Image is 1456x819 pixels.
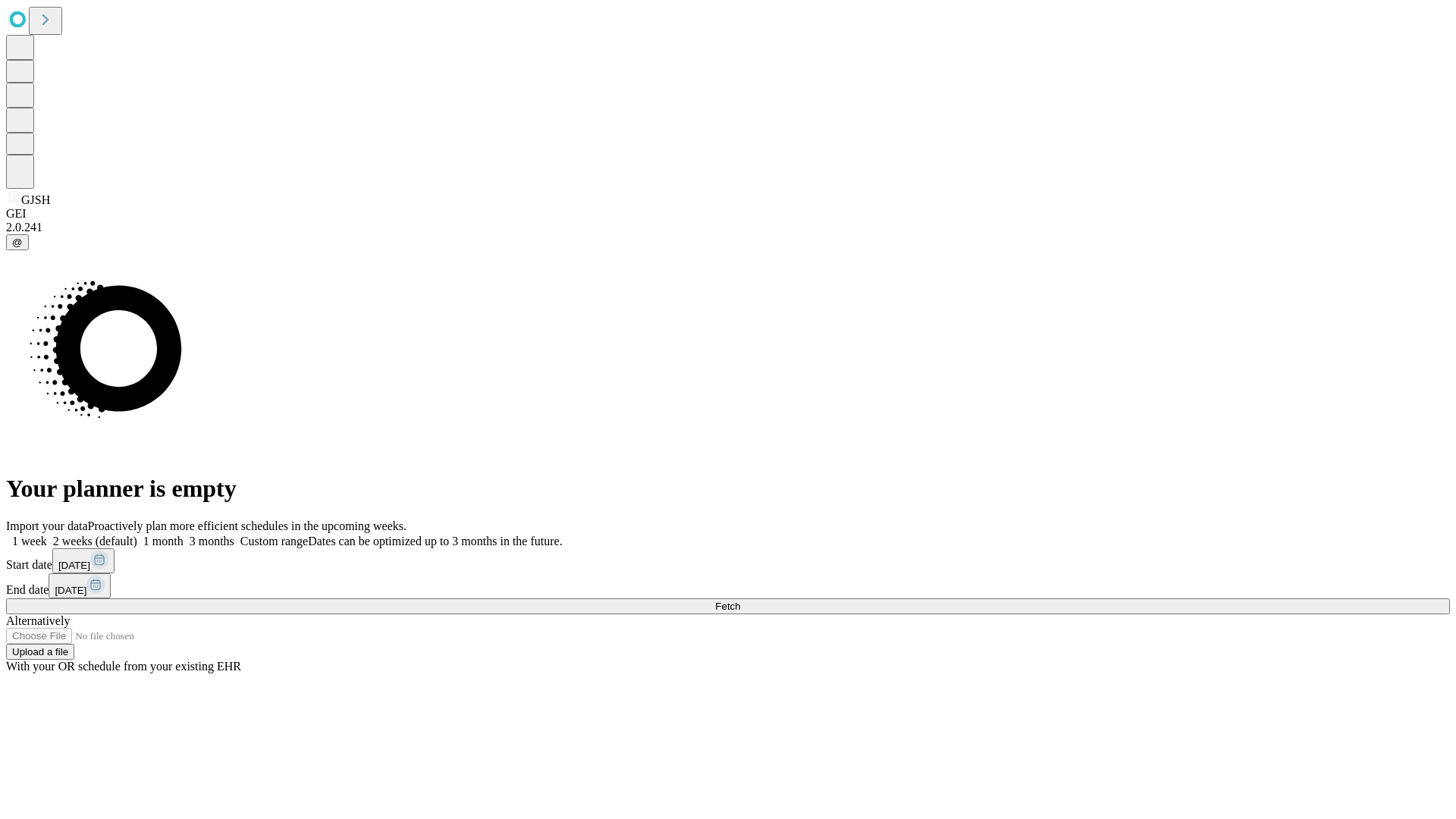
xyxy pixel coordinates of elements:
span: Dates can be optimized up to 3 months in the future. [308,535,562,548]
span: Fetch [715,601,740,612]
button: Upload a file [6,644,74,660]
span: Alternatively [6,614,70,627]
span: Proactively plan more efficient schedules in the upcoming weeks. [88,519,406,532]
span: 1 month [143,535,184,548]
div: 2.0.241 [6,221,1450,234]
span: Import your data [6,519,88,532]
span: 1 week [12,535,47,548]
span: [DATE] [55,585,86,596]
span: [DATE] [58,560,90,571]
span: GJSH [21,193,50,206]
span: 2 weeks (default) [53,535,137,548]
div: GEI [6,207,1450,221]
button: [DATE] [52,548,115,573]
button: [DATE] [49,573,111,598]
button: @ [6,234,29,250]
span: With your OR schedule from your existing EHR [6,660,241,673]
span: @ [12,237,23,248]
div: Start date [6,548,1450,573]
span: 3 months [190,535,234,548]
div: End date [6,573,1450,598]
h1: Your planner is empty [6,475,1450,503]
button: Fetch [6,598,1450,614]
span: Custom range [240,535,308,548]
